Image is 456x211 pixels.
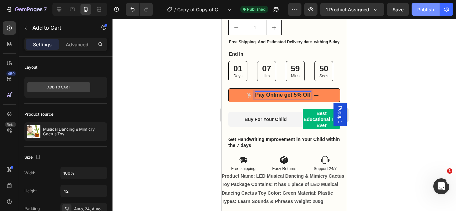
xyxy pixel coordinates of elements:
[177,6,224,13] span: Copy of Copy of Copy of Copy of Copy of Product Page - of sank magic now dancing cactusnow 3
[6,71,16,76] div: 450
[222,19,347,211] iframe: Design area
[174,6,176,13] span: /
[433,178,449,194] iframe: Intercom live chat
[44,5,47,13] p: 7
[247,6,265,12] span: Published
[3,3,50,16] button: 7
[417,6,434,13] div: Publish
[32,24,89,32] p: Add to Cart
[320,3,384,16] button: 1 product assigned
[5,122,16,127] div: Beta
[24,170,35,176] div: Width
[387,3,409,16] button: Save
[447,168,452,174] span: 1
[24,111,53,117] div: Product source
[24,188,37,194] div: Height
[43,127,104,136] p: Musical Dancing & Mimicry Cactus Toy
[61,167,107,179] input: Auto
[393,7,404,12] span: Save
[24,64,37,70] div: Layout
[66,41,88,48] p: Advanced
[27,125,40,138] img: product feature img
[412,3,440,16] button: Publish
[326,6,369,13] span: 1 product assigned
[33,41,52,48] p: Settings
[24,153,42,162] div: Size
[61,185,107,197] input: Auto
[126,3,153,16] div: Undo/Redo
